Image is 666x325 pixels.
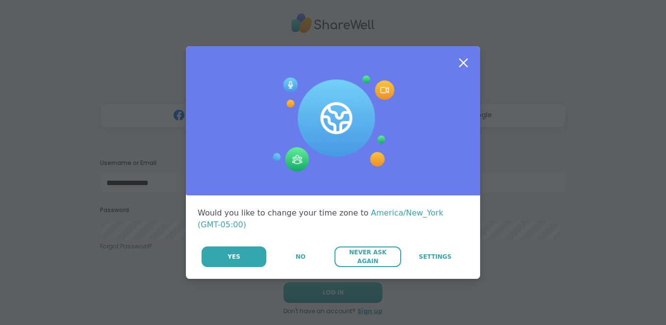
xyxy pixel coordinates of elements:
[272,76,394,172] img: Session Experience
[198,207,468,231] div: Would you like to change your time zone to
[402,246,468,267] a: Settings
[267,246,333,267] button: No
[419,252,452,261] span: Settings
[334,246,401,267] button: Never Ask Again
[198,208,443,229] span: America/New_York (GMT-05:00)
[228,252,240,261] span: Yes
[202,246,266,267] button: Yes
[339,248,396,266] span: Never Ask Again
[296,252,306,261] span: No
